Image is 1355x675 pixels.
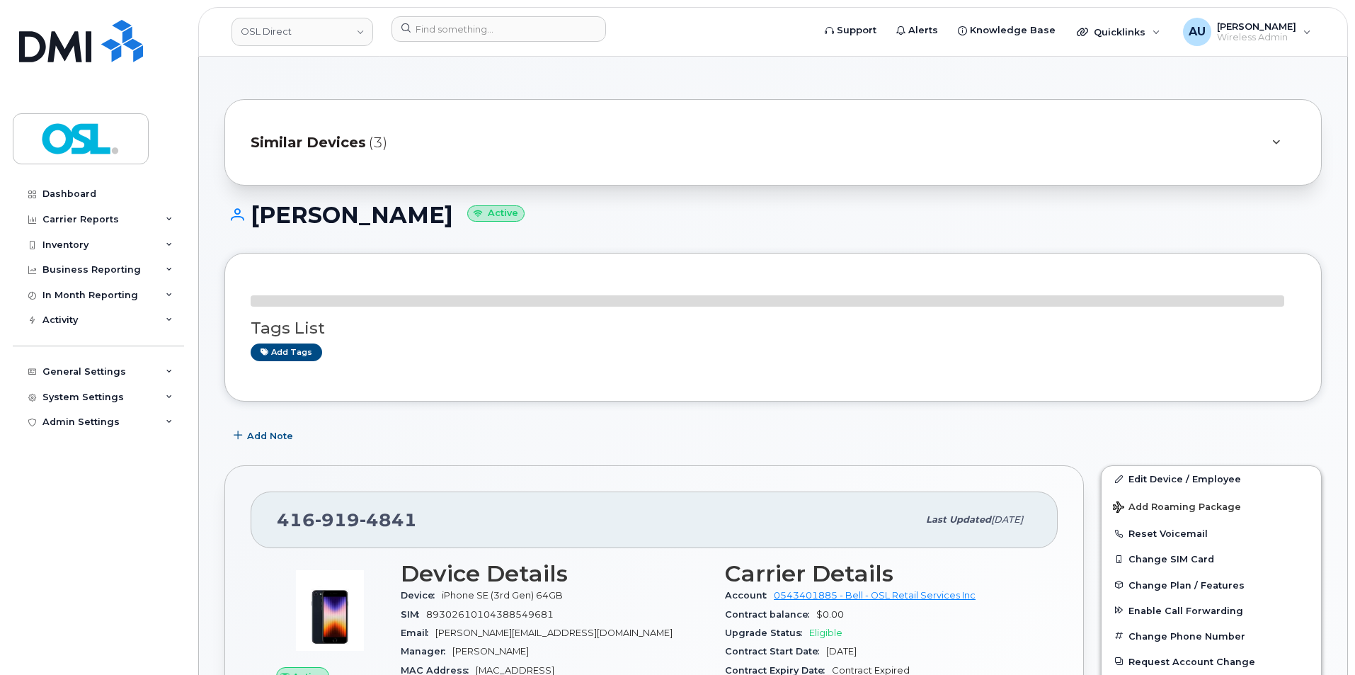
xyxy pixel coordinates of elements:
[991,514,1023,525] span: [DATE]
[1102,572,1321,598] button: Change Plan / Features
[251,344,322,361] a: Add tags
[1128,605,1243,616] span: Enable Call Forwarding
[1128,579,1245,590] span: Change Plan / Features
[452,646,529,657] span: [PERSON_NAME]
[401,609,426,620] span: SIM
[401,561,708,586] h3: Device Details
[1102,492,1321,521] button: Add Roaming Package
[725,646,826,657] span: Contract Start Date
[247,429,293,443] span: Add Note
[360,509,417,531] span: 4841
[435,628,673,638] span: [PERSON_NAME][EMAIL_ADDRESS][DOMAIN_NAME]
[809,628,842,638] span: Eligible
[287,568,372,653] img: image20231002-3703462-1angbar.jpeg
[725,590,774,601] span: Account
[816,609,844,620] span: $0.00
[725,609,816,620] span: Contract balance
[1102,466,1321,492] a: Edit Device / Employee
[277,509,417,531] span: 416
[725,628,809,638] span: Upgrade Status
[926,514,991,525] span: Last updated
[401,628,435,638] span: Email
[369,132,387,153] span: (3)
[1102,649,1321,674] button: Request Account Change
[1102,598,1321,623] button: Enable Call Forwarding
[401,590,442,601] span: Device
[725,561,1032,586] h3: Carrier Details
[826,646,857,657] span: [DATE]
[442,590,563,601] span: iPhone SE (3rd Gen) 64GB
[426,609,554,620] span: 89302610104388549681
[251,132,366,153] span: Similar Devices
[1113,501,1241,515] span: Add Roaming Package
[251,319,1296,337] h3: Tags List
[1102,546,1321,572] button: Change SIM Card
[774,590,976,601] a: 0543401885 - Bell - OSL Retail Services Inc
[1102,521,1321,546] button: Reset Voicemail
[1102,623,1321,649] button: Change Phone Number
[315,509,360,531] span: 919
[224,423,305,448] button: Add Note
[224,203,1322,227] h1: [PERSON_NAME]
[401,646,452,657] span: Manager
[467,205,525,222] small: Active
